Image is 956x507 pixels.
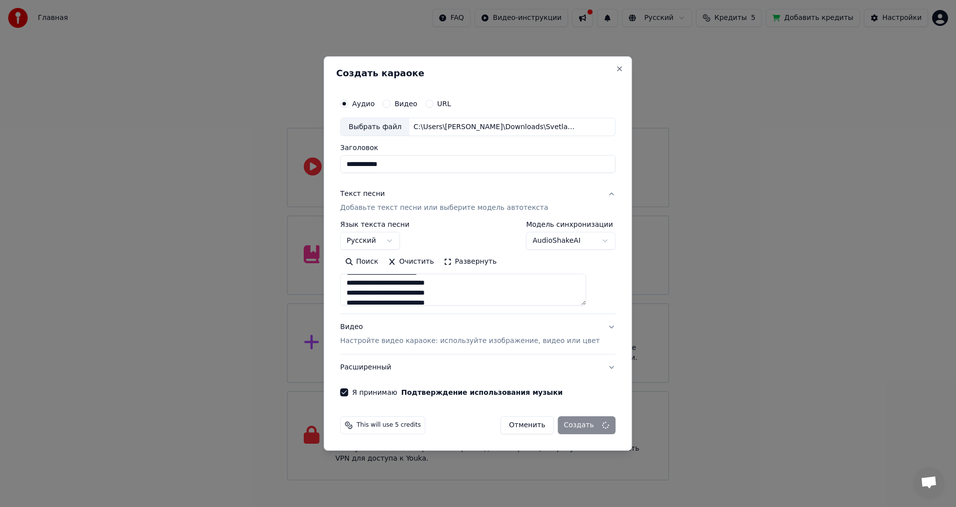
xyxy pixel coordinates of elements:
[340,181,615,221] button: Текст песниДобавьте текст песни или выберите модель автотекста
[409,122,579,132] div: C:\Users\[PERSON_NAME]\Downloads\Svetlana_Kryuchkova_Bolshaya_peremena_-_CHyornoe_i_beloe_([DOMAI...
[340,315,615,354] button: ВидеоНастройте видео караоке: используйте изображение, видео или цвет
[340,221,409,228] label: Язык текста песни
[383,254,439,270] button: Очистить
[340,354,615,380] button: Расширенный
[340,189,385,199] div: Текст песни
[500,416,554,434] button: Отменить
[336,69,619,78] h2: Создать караоке
[340,336,599,346] p: Настройте видео караоке: используйте изображение, видео или цвет
[341,118,409,136] div: Выбрать файл
[340,145,615,152] label: Заголовок
[340,203,548,213] p: Добавьте текст песни или выберите модель автотекста
[357,421,421,429] span: This will use 5 credits
[340,323,599,346] div: Видео
[401,389,563,396] button: Я принимаю
[439,254,501,270] button: Развернуть
[352,389,563,396] label: Я принимаю
[340,221,615,314] div: Текст песниДобавьте текст песни или выберите модель автотекста
[526,221,616,228] label: Модель синхронизации
[340,254,383,270] button: Поиск
[352,100,374,107] label: Аудио
[394,100,417,107] label: Видео
[437,100,451,107] label: URL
